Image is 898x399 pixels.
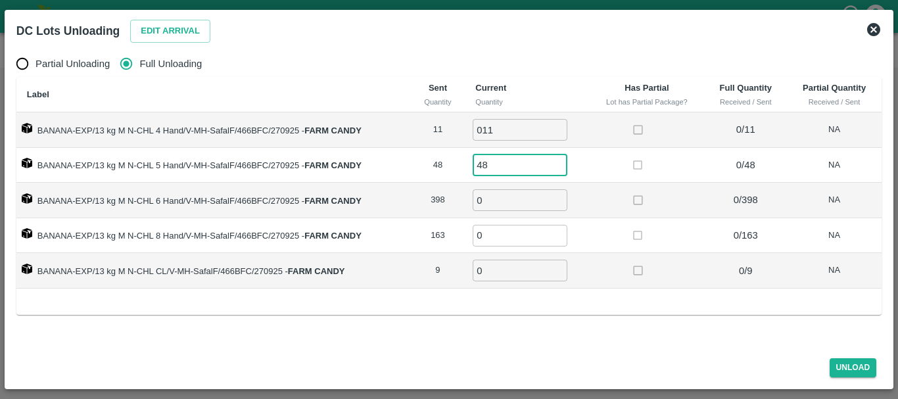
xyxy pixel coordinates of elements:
p: 0 / 9 [710,264,782,278]
input: 0 [473,260,567,281]
td: NA [787,218,882,254]
td: 48 [411,148,465,183]
td: 9 [411,253,465,289]
b: Full Quantity [720,83,772,93]
b: Sent [429,83,447,93]
div: Quantity [475,96,579,108]
span: Partial Unloading [35,57,110,71]
p: 0 / 48 [710,158,782,172]
b: Has Partial [625,83,669,93]
b: Current [475,83,506,93]
img: box [22,193,32,204]
img: box [22,264,32,274]
p: 0 / 398 [710,193,782,207]
strong: FARM CANDY [288,266,345,276]
td: BANANA-EXP/13 kg M N-CHL 4 Hand/V-MH-SafalF/466BFC/270925 - [16,112,411,148]
td: BANANA-EXP/13 kg M N-CHL CL/V-MH-SafalF/466BFC/270925 - [16,253,411,289]
b: DC Lots Unloading [16,24,120,37]
div: Received / Sent [797,96,871,108]
strong: FARM CANDY [304,126,362,135]
td: NA [787,253,882,289]
input: 0 [473,119,567,141]
div: Received / Sent [715,96,776,108]
strong: FARM CANDY [304,196,362,206]
strong: FARM CANDY [304,160,362,170]
div: Lot has Partial Package? [600,96,694,108]
img: box [22,158,32,168]
td: BANANA-EXP/13 kg M N-CHL 5 Hand/V-MH-SafalF/466BFC/270925 - [16,148,411,183]
button: Edit Arrival [130,20,210,43]
input: 0 [473,225,567,246]
p: 0 / 11 [710,122,782,137]
span: Full Unloading [139,57,202,71]
td: BANANA-EXP/13 kg M N-CHL 6 Hand/V-MH-SafalF/466BFC/270925 - [16,183,411,218]
td: 163 [411,218,465,254]
td: NA [787,112,882,148]
b: Label [27,89,49,99]
td: 398 [411,183,465,218]
p: 0 / 163 [710,228,782,243]
img: box [22,228,32,239]
td: 11 [411,112,465,148]
td: NA [787,183,882,218]
td: NA [787,148,882,183]
b: Partial Quantity [803,83,866,93]
button: Unload [830,358,877,377]
strong: FARM CANDY [304,231,362,241]
img: box [22,123,32,133]
td: BANANA-EXP/13 kg M N-CHL 8 Hand/V-MH-SafalF/466BFC/270925 - [16,218,411,254]
div: Quantity [421,96,455,108]
input: 0 [473,189,567,211]
input: 0 [473,154,567,176]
